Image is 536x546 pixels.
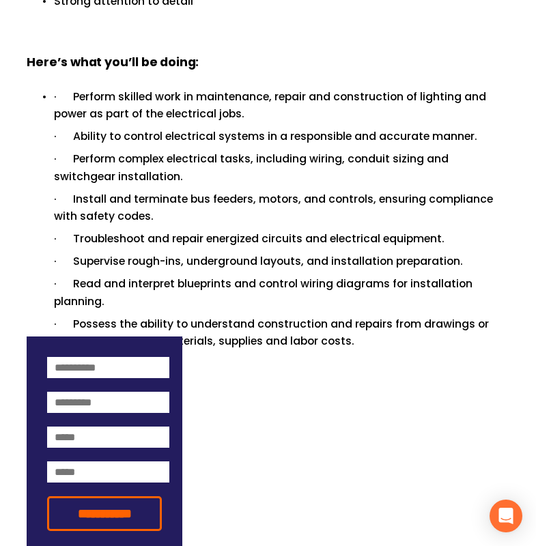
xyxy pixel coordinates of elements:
p: · Perform skilled work in maintenance, repair and construction of lighting and power as part of t... [54,88,509,122]
div: Open Intercom Messenger [490,500,522,532]
p: · Ability to control electrical systems in a responsible and accurate manner. [54,128,509,145]
p: · Possess the ability to understand construction and repairs from drawings or sketches, estimate ... [54,315,509,349]
p: · Troubleshoot and repair energized circuits and electrical equipment. [54,230,509,247]
p: · Perform complex electrical tasks, including wiring, conduit sizing and switchgear installation. [54,150,509,184]
p: · Supervise rough-ins, underground layouts, and installation preparation. [54,253,509,270]
p: · Read and interpret blueprints and control wiring diagrams for installation planning. [54,275,509,309]
p: · Install and terminate bus feeders, motors, and controls, ensuring compliance with safety codes. [54,190,509,225]
strong: Here’s what you’ll be doing: [27,53,199,74]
